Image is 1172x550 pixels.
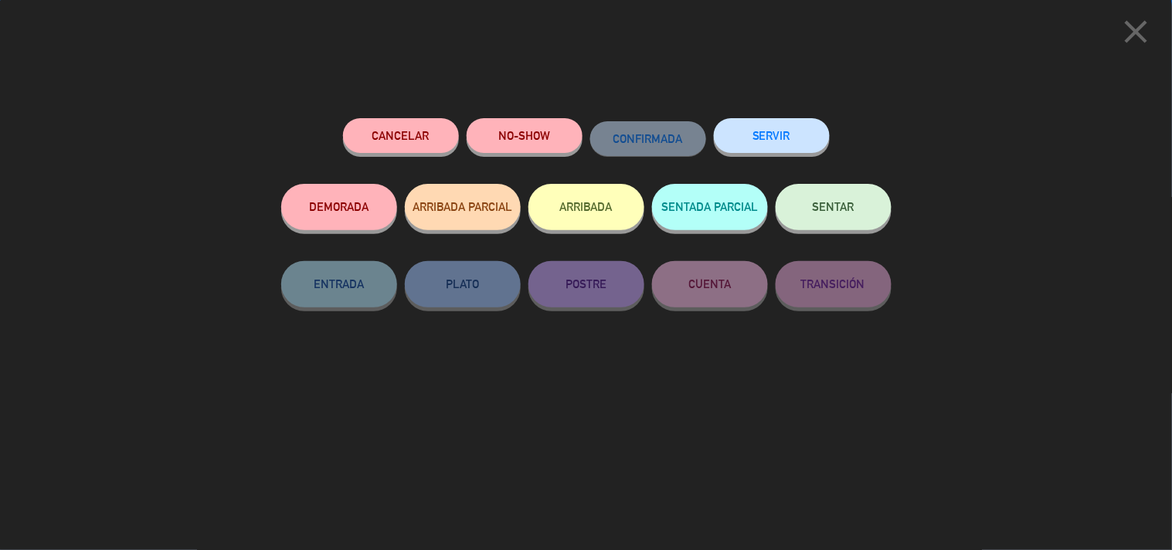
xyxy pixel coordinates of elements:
button: ARRIBADA PARCIAL [405,184,521,230]
button: DEMORADA [281,184,397,230]
button: SERVIR [714,118,830,153]
button: NO-SHOW [467,118,583,153]
button: CONFIRMADA [590,121,706,156]
button: SENTAR [776,184,892,230]
button: PLATO [405,261,521,307]
button: TRANSICIÓN [776,261,892,307]
button: close [1113,12,1160,57]
i: close [1117,12,1156,51]
button: SENTADA PARCIAL [652,184,768,230]
span: SENTAR [813,200,854,213]
span: CONFIRMADA [613,132,683,145]
button: ARRIBADA [528,184,644,230]
button: POSTRE [528,261,644,307]
button: ENTRADA [281,261,397,307]
span: ARRIBADA PARCIAL [413,200,512,213]
button: CUENTA [652,261,768,307]
button: Cancelar [343,118,459,153]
